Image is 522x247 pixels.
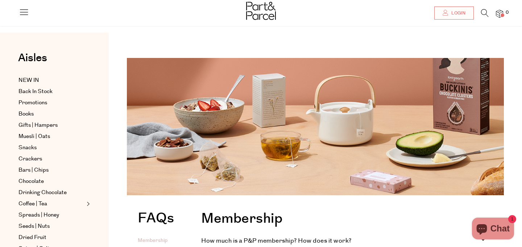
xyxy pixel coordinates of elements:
[18,121,84,130] a: Gifts | Hampers
[18,110,84,118] a: Books
[18,99,47,107] span: Promotions
[18,177,84,186] a: Chocolate
[18,110,34,118] span: Books
[18,211,59,219] span: Spreads | Honey
[470,218,516,241] inbox-online-store-chat: Shopify online store chat
[201,236,480,245] h4: How much is a P&P membership? How does it work?
[18,143,84,152] a: Snacks
[138,212,174,229] h1: FAQs
[18,76,84,85] a: NEW IN
[18,177,44,186] span: Chocolate
[18,143,37,152] span: Snacks
[138,237,167,244] a: Membership
[18,87,84,96] a: Back In Stock
[18,50,47,66] span: Aisles
[18,155,84,163] a: Crackers
[434,7,474,20] a: Login
[18,76,39,85] span: NEW IN
[18,166,84,175] a: Bars | Chips
[18,53,47,71] a: Aisles
[18,188,67,197] span: Drinking Chocolate
[85,200,90,208] button: Expand/Collapse Coffee | Tea
[18,132,84,141] a: Muesli | Oats
[18,188,84,197] a: Drinking Chocolate
[246,2,276,20] img: Part&Parcel
[18,200,47,208] span: Coffee | Tea
[496,10,503,17] a: 0
[504,9,510,16] span: 0
[127,58,504,195] img: faq-image_1344x_crop_center.png
[18,233,46,242] span: Dried Fruit
[18,155,42,163] span: Crackers
[18,99,84,107] a: Promotions
[18,222,50,231] span: Seeds | Nuts
[18,166,49,175] span: Bars | Chips
[18,211,84,219] a: Spreads | Honey
[18,222,84,231] a: Seeds | Nuts
[449,10,465,16] span: Login
[18,132,50,141] span: Muesli | Oats
[18,87,53,96] span: Back In Stock
[18,233,84,242] a: Dried Fruit
[18,121,58,130] span: Gifts | Hampers
[18,200,84,208] a: Coffee | Tea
